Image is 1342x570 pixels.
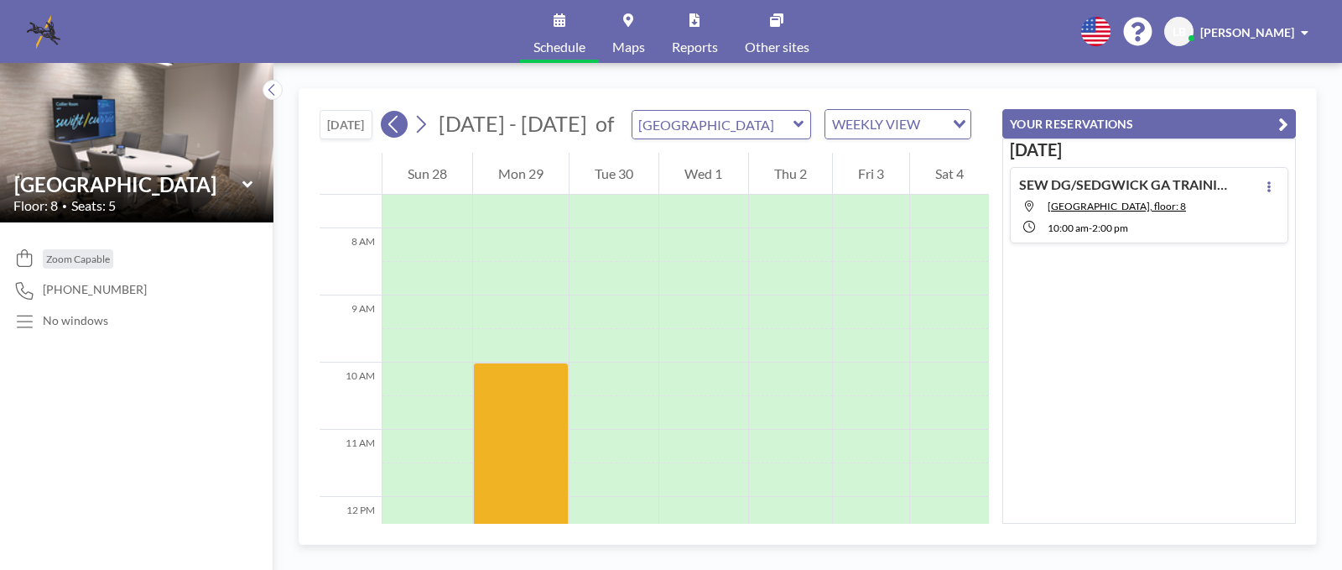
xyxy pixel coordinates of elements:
[1002,109,1296,139] button: YOUR RESERVATIONS
[833,153,909,195] div: Fri 3
[1048,222,1089,234] span: 10:00 AM
[320,430,382,497] div: 11 AM
[473,153,569,195] div: Mon 29
[320,363,382,430] div: 10 AM
[382,153,472,195] div: Sun 28
[829,113,923,135] span: WEEKLY VIEW
[1048,200,1186,212] span: Brookwood Room, floor: 8
[43,282,147,297] span: [PHONE_NUMBER]
[659,153,747,195] div: Wed 1
[745,40,809,54] span: Other sites
[596,111,614,137] span: of
[1010,139,1288,160] h3: [DATE]
[320,228,382,295] div: 8 AM
[825,110,970,139] div: Search for option
[46,253,110,265] span: Zoom Capable
[320,497,382,564] div: 12 PM
[1089,222,1092,234] span: -
[1019,176,1229,193] h4: SEW DG/SEDGWICK GA TRAINING SEMINAR
[632,111,793,139] input: Brookwood Room
[672,40,718,54] span: Reports
[320,110,372,139] button: [DATE]
[14,172,242,196] input: Brookwood Room
[439,111,587,136] span: [DATE] - [DATE]
[1092,222,1128,234] span: 2:00 PM
[612,40,645,54] span: Maps
[533,40,585,54] span: Schedule
[62,201,67,212] span: •
[570,153,658,195] div: Tue 30
[320,161,382,228] div: 7 AM
[749,153,832,195] div: Thu 2
[13,197,58,214] span: Floor: 8
[1200,25,1294,39] span: [PERSON_NAME]
[27,15,60,49] img: organization-logo
[71,197,116,214] span: Seats: 5
[910,153,989,195] div: Sat 4
[320,295,382,363] div: 9 AM
[43,313,108,328] p: No windows
[1173,24,1186,39] span: LB
[925,113,943,135] input: Search for option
